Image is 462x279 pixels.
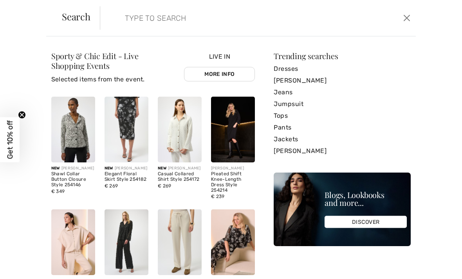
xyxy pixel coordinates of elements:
img: Casual Collared Shirt Style 254172. Vanilla 30 [158,97,202,162]
button: Close teaser [18,111,26,119]
span: € 349 [51,189,65,194]
div: [PERSON_NAME] [51,166,95,171]
div: Blogs, Lookbooks and more... [325,191,407,207]
img: Glamorous Metallic Floral Pullover Style 254181. Black/Multi [211,209,255,275]
img: Shawl Collar Button Closure Style 254146. Off White/Black [51,97,95,162]
div: Live In [184,52,255,90]
span: Help [18,5,34,13]
button: Close [401,12,413,24]
a: Jumpsuit [274,98,411,110]
a: Pants [274,122,411,133]
a: [PERSON_NAME] [274,75,411,86]
img: Elegant Floral Skirt Style 254182. Black/Multi [105,97,148,162]
div: [PERSON_NAME] [211,166,255,171]
div: [PERSON_NAME] [158,166,202,171]
a: More Info [184,67,255,81]
span: € 269 [105,183,118,189]
div: [PERSON_NAME] [105,166,148,171]
span: New [105,166,113,171]
a: Jackets [274,133,411,145]
div: Casual Collared Shirt Style 254172 [158,171,202,182]
span: New [51,166,60,171]
img: Blogs, Lookbooks and more... [274,173,411,246]
img: Casual Zip-Up Jacket Style 254145. Birch [51,209,95,275]
span: New [158,166,166,171]
p: Selected items from the event. [51,75,184,84]
a: Tops [274,110,411,122]
a: [PERSON_NAME] [274,145,411,157]
span: € 269 [158,183,171,189]
div: Elegant Floral Skirt Style 254182 [105,171,148,182]
div: Pleated Shift Knee-Length Dress Style 254214 [211,171,255,193]
div: Shawl Collar Button Closure Style 254146 [51,171,95,187]
a: Dresses [274,63,411,75]
span: Search [62,12,90,21]
span: Get 10% off [5,120,14,159]
img: Relaxed Full-Length Trousers Style 254209. Birch [158,209,202,275]
div: Trending searches [274,52,411,60]
img: Pleated Shift Knee-Length Dress Style 254214. Black [211,97,255,162]
img: Beaded V-Neck Pullover Style 254116. Black/Black [105,209,148,275]
a: Jeans [274,86,411,98]
input: TYPE TO SEARCH [119,6,331,30]
div: DISCOVER [325,216,407,228]
span: € 239 [211,194,225,199]
span: Sporty & Chic Edit - Live Shopping Events [51,50,139,71]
